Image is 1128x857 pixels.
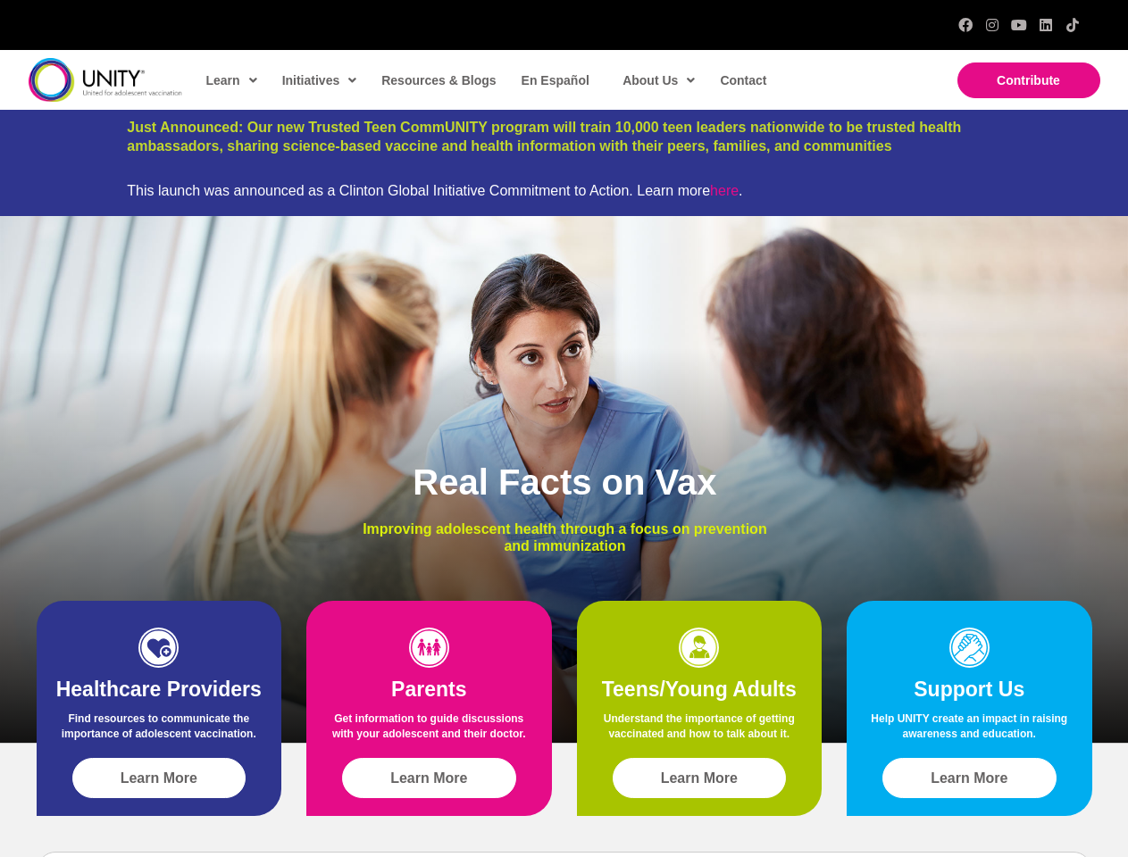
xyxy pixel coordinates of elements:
[372,60,503,101] a: Resources & Blogs
[282,67,357,94] span: Initiatives
[127,182,1000,199] div: This launch was announced as a Clinton Global Initiative Commitment to Action. Learn more .
[72,758,246,798] a: Learn More
[614,60,702,101] a: About Us
[931,770,1007,786] span: Learn More
[711,60,773,101] a: Contact
[349,520,781,554] p: Improving adolescent health through a focus on prevention and immunization
[661,770,738,786] span: Learn More
[413,462,716,502] span: Real Facts on Vax
[29,58,182,102] img: unity-logo-dark
[595,711,805,751] p: Understand the importance of getting vaccinated and how to talk about it.
[121,770,197,786] span: Learn More
[985,18,999,32] a: Instagram
[865,711,1074,751] p: Help UNITY create an impact in raising awareness and education.
[1065,18,1080,32] a: TikTok
[949,628,990,668] img: icon-support-1
[138,628,179,668] img: icon-HCP-1
[710,183,739,198] a: here
[957,62,1100,98] a: Contribute
[595,677,805,703] h2: Teens/Young Adults
[390,770,467,786] span: Learn More
[342,758,516,798] a: Learn More
[513,60,597,101] a: En Español
[1039,18,1053,32] a: LinkedIn
[324,677,534,703] h2: Parents
[882,758,1057,798] a: Learn More
[324,711,534,751] p: Get information to guide discussions with your adolescent and their doctor.
[622,67,695,94] span: About Us
[522,73,589,87] span: En Español
[997,73,1060,87] span: Contribute
[720,73,766,87] span: Contact
[381,73,496,87] span: Resources & Blogs
[865,677,1074,703] h2: Support Us
[409,628,449,668] img: icon-parents-1
[206,67,257,94] span: Learn
[54,677,264,703] h2: Healthcare Providers
[54,711,264,751] p: Find resources to communicate the importance of adolescent vaccination.
[958,18,973,32] a: Facebook
[127,120,961,154] a: Just Announced: Our new Trusted Teen CommUNITY program will train 10,000 teen leaders nationwide ...
[613,758,787,798] a: Learn More
[679,628,719,668] img: icon-teens-1
[1012,18,1026,32] a: YouTube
